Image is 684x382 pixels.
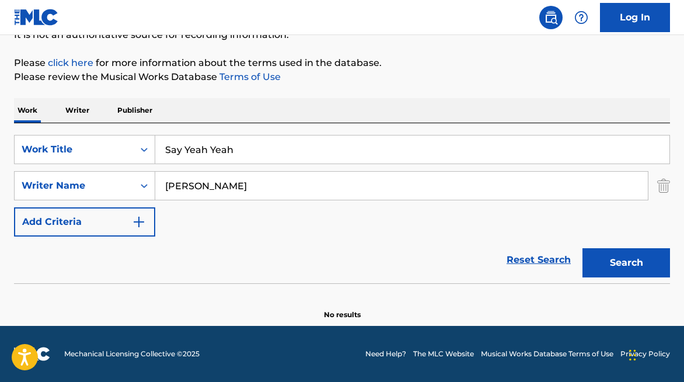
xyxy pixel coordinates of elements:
[620,349,670,359] a: Privacy Policy
[62,98,93,123] p: Writer
[48,57,93,68] a: click here
[14,207,155,237] button: Add Criteria
[582,248,670,277] button: Search
[132,215,146,229] img: 9d2ae6d4665cec9f34b9.svg
[14,347,50,361] img: logo
[14,56,670,70] p: Please for more information about the terms used in the database.
[22,143,127,157] div: Work Title
[413,349,474,359] a: The MLC Website
[324,296,361,320] p: No results
[14,28,670,42] p: It is not an authoritative source for recording information.
[501,247,577,273] a: Reset Search
[574,11,588,25] img: help
[544,11,558,25] img: search
[481,349,613,359] a: Musical Works Database Terms of Use
[539,6,563,29] a: Public Search
[570,6,593,29] div: Help
[657,171,670,200] img: Delete Criterion
[64,349,200,359] span: Mechanical Licensing Collective © 2025
[217,71,281,82] a: Terms of Use
[600,3,670,32] a: Log In
[14,135,670,283] form: Search Form
[14,70,670,84] p: Please review the Musical Works Database
[22,179,127,193] div: Writer Name
[14,98,41,123] p: Work
[114,98,156,123] p: Publisher
[14,9,59,26] img: MLC Logo
[365,349,406,359] a: Need Help?
[629,338,636,373] div: Drag
[626,326,684,382] iframe: Chat Widget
